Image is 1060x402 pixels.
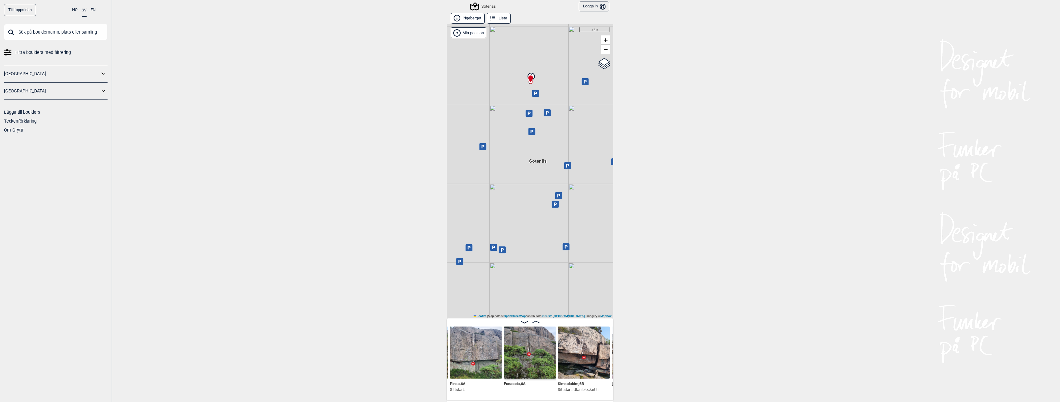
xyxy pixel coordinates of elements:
span: [PERSON_NAME] snusläpp , 6C [612,380,665,386]
a: [GEOGRAPHIC_DATA] [4,87,100,95]
span: Focaccia , 6A [504,380,526,386]
span: Pinsa , 6A [450,380,466,386]
a: Om Gryttr [4,128,24,132]
div: Map data © contributors, , Imagery © [472,314,613,318]
span: − [604,45,608,53]
p: Sittstart. Utan blocket ti [558,387,598,393]
input: Sök på bouldernamn, plats eller samling [4,24,108,40]
button: Pigeberget [451,13,485,24]
span: + [604,36,608,44]
button: Logga in [579,2,609,12]
a: Zoom out [601,45,610,54]
button: Lista [487,13,511,24]
a: Lägga till boulders [4,110,40,115]
span: Simsalabim , 6B [558,380,584,386]
button: NO [72,4,78,16]
img: Simsalabim [558,327,610,379]
button: EN [91,4,96,16]
div: Vis min position [451,27,486,38]
a: Hitta boulders med filtrering [4,48,108,57]
a: [GEOGRAPHIC_DATA] [4,69,100,78]
a: Till toppsidan [4,4,36,16]
a: OpenStreetMap [503,314,526,318]
div: Sotenäs [471,3,496,10]
a: Leaflet [474,314,486,318]
a: Teckenförklaring [4,119,37,124]
span: | [487,314,488,318]
img: Focaccia [504,327,556,379]
div: Sotenäs [536,152,540,156]
a: Mapbox [600,314,612,318]
span: Hitta boulders med filtrering [15,48,71,57]
img: Sebastians snuslapp [612,327,664,379]
img: Pinsa [450,327,502,379]
p: Sittstart. [450,387,466,393]
a: CC-BY-[GEOGRAPHIC_DATA] [542,314,585,318]
button: SV [82,4,87,17]
div: 2 km [579,27,610,32]
a: Zoom in [601,35,610,45]
a: Layers [598,57,610,71]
